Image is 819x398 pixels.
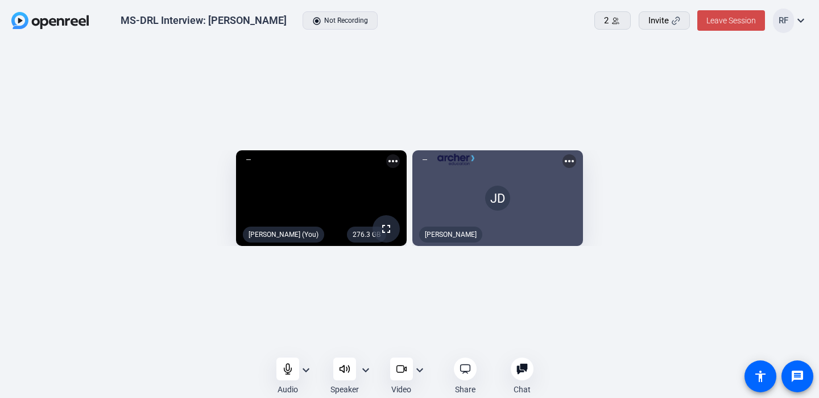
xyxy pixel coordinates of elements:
[594,11,631,30] button: 2
[562,154,576,168] mat-icon: more_horiz
[706,16,756,25] span: Leave Session
[391,384,411,395] div: Video
[639,11,690,30] button: Invite
[347,227,386,243] div: 276.3 GB
[791,370,804,383] mat-icon: message
[697,10,765,31] button: Leave Session
[648,14,669,27] span: Invite
[278,384,298,395] div: Audio
[379,222,393,236] mat-icon: fullscreen
[514,384,531,395] div: Chat
[330,384,359,395] div: Speaker
[413,363,427,377] mat-icon: expand_more
[419,227,482,243] div: [PERSON_NAME]
[754,370,767,383] mat-icon: accessibility
[455,384,475,395] div: Share
[359,363,373,377] mat-icon: expand_more
[485,186,510,211] div: JD
[604,14,609,27] span: 2
[794,14,808,27] mat-icon: expand_more
[437,154,474,165] img: logo
[243,227,324,243] div: [PERSON_NAME] (You)
[299,363,313,377] mat-icon: expand_more
[773,9,794,33] div: RF
[386,154,400,168] mat-icon: more_horiz
[121,14,287,27] div: MS-DRL Interview: [PERSON_NAME]
[11,12,89,29] img: OpenReel logo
